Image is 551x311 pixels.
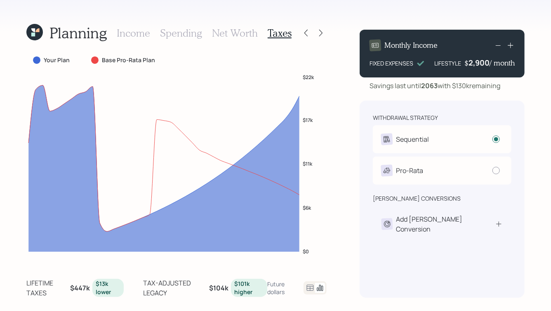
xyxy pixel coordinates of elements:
tspan: $0 [303,248,309,255]
h1: Planning [49,24,107,42]
div: Savings last until with $130k remaining [370,81,500,91]
tspan: $11k [303,160,313,167]
h4: / month [490,58,515,68]
div: 2,900 [469,58,490,68]
div: lifetime taxes [26,278,68,298]
h3: Spending [160,27,202,39]
div: $101k higher [234,280,264,296]
div: FIXED EXPENSES [370,59,413,68]
div: Add [PERSON_NAME] Conversion [396,214,495,234]
div: Pro-Rata [396,166,423,175]
div: Sequential [396,134,429,144]
label: Your Plan [44,56,70,64]
div: withdrawal strategy [373,114,438,122]
div: LIFESTYLE [434,59,461,68]
tspan: $6k [303,204,312,211]
b: $447k [70,283,90,292]
tspan: $17k [303,117,313,124]
div: Future dollars [267,280,297,296]
label: Base Pro-Rata Plan [102,56,155,64]
div: [PERSON_NAME] conversions [373,194,461,203]
h4: $ [464,58,469,68]
h3: Taxes [268,27,292,39]
tspan: $22k [303,74,315,81]
b: 2063 [421,81,438,90]
h3: Net Worth [212,27,258,39]
div: tax-adjusted legacy [144,278,207,298]
b: $104k [209,283,228,292]
h4: Monthly Income [384,41,438,50]
h3: Income [117,27,150,39]
div: $13k lower [96,280,120,296]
